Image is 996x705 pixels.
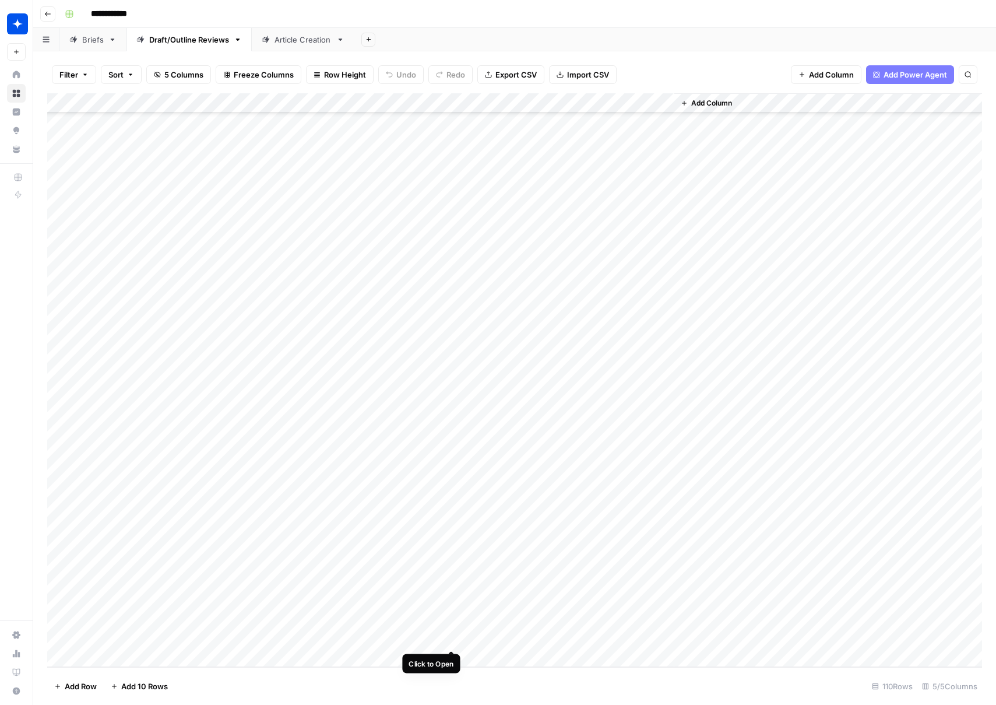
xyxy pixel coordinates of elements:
[7,84,26,103] a: Browse
[65,681,97,692] span: Add Row
[396,69,416,80] span: Undo
[59,69,78,80] span: Filter
[104,677,175,696] button: Add 10 Rows
[567,69,609,80] span: Import CSV
[274,34,332,45] div: Article Creation
[7,682,26,700] button: Help + Support
[234,69,294,80] span: Freeze Columns
[867,677,917,696] div: 110 Rows
[149,34,229,45] div: Draft/Outline Reviews
[126,28,252,51] a: Draft/Outline Reviews
[7,103,26,121] a: Insights
[378,65,424,84] button: Undo
[47,677,104,696] button: Add Row
[809,69,854,80] span: Add Column
[324,69,366,80] span: Row Height
[691,98,732,108] span: Add Column
[59,28,126,51] a: Briefs
[917,677,982,696] div: 5/5 Columns
[146,65,211,84] button: 5 Columns
[549,65,617,84] button: Import CSV
[791,65,861,84] button: Add Column
[676,96,737,111] button: Add Column
[866,65,954,84] button: Add Power Agent
[216,65,301,84] button: Freeze Columns
[7,121,26,140] a: Opportunities
[52,65,96,84] button: Filter
[252,28,354,51] a: Article Creation
[7,140,26,159] a: Your Data
[884,69,947,80] span: Add Power Agent
[7,9,26,38] button: Workspace: Wiz
[7,65,26,84] a: Home
[121,681,168,692] span: Add 10 Rows
[7,644,26,663] a: Usage
[409,658,453,669] div: Click to Open
[306,65,374,84] button: Row Height
[428,65,473,84] button: Redo
[164,69,203,80] span: 5 Columns
[82,34,104,45] div: Briefs
[108,69,124,80] span: Sort
[495,69,537,80] span: Export CSV
[7,13,28,34] img: Wiz Logo
[101,65,142,84] button: Sort
[446,69,465,80] span: Redo
[7,626,26,644] a: Settings
[7,663,26,682] a: Learning Hub
[477,65,544,84] button: Export CSV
